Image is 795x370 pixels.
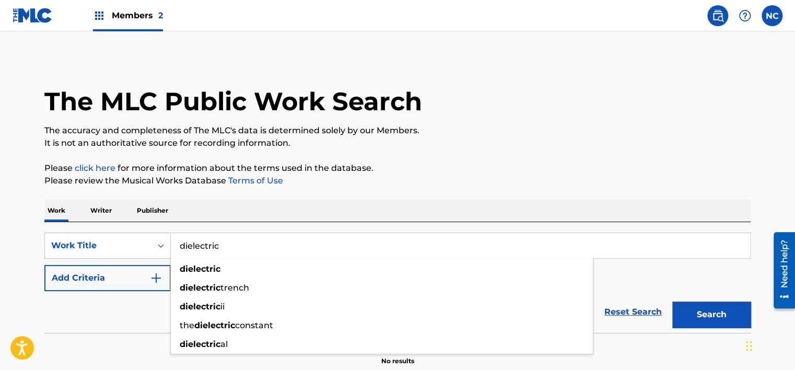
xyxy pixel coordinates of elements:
p: It is not an authoritative source for recording information. [44,137,751,149]
p: Please review the Musical Works Database [44,175,751,187]
p: Work [44,200,68,222]
a: Reset Search [599,300,667,323]
strong: dielectric [180,283,220,293]
span: Members [112,9,163,21]
p: No results [381,344,414,366]
iframe: Resource Center [766,228,795,313]
div: Work Title [51,239,145,252]
p: Publisher [134,200,171,222]
span: the [180,320,194,330]
button: Search [672,302,751,328]
div: Help [734,5,755,26]
img: 9d2ae6d4665cec9f34b9.svg [150,272,162,284]
img: help [739,9,751,22]
strong: dielectric [180,264,220,274]
button: Add Criteria [44,265,171,291]
span: constant [235,320,273,330]
strong: dielectric [180,339,220,349]
p: Please for more information about the terms used in the database. [44,162,751,175]
img: Top Rightsholders [93,9,106,22]
span: 2 [158,10,163,20]
span: trench [220,283,249,293]
div: User Menu [762,5,782,26]
div: Drag [746,330,752,362]
span: al [220,339,228,349]
form: Search Form [44,233,751,333]
strong: dielectric [180,302,220,311]
iframe: Chat Widget [743,320,795,370]
a: click here [75,163,115,173]
p: The accuracy and completeness of The MLC's data is determined solely by our Members. [44,124,751,137]
p: Writer [87,200,115,222]
span: ii [220,302,225,311]
img: MLC Logo [13,8,53,23]
img: search [711,9,724,22]
strong: dielectric [194,320,235,330]
a: Public Search [707,5,728,26]
a: Terms of Use [226,176,283,186]
h1: The MLC Public Work Search [44,86,422,117]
